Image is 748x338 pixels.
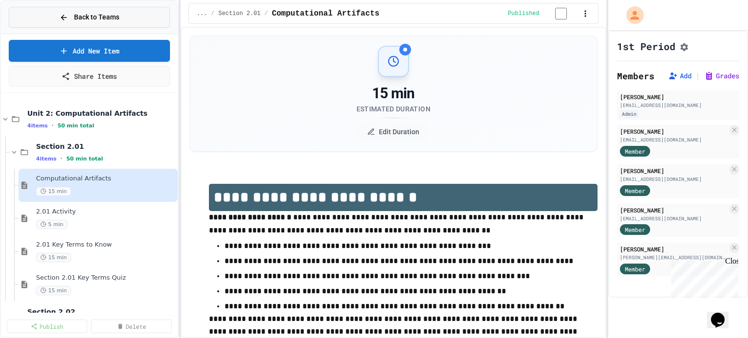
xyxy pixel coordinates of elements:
span: 15 min [36,187,71,196]
span: Section 2.01 [36,142,176,151]
div: [PERSON_NAME] [620,127,728,136]
span: ... [197,10,207,18]
button: Assignment Settings [679,40,689,52]
h1: 1st Period [617,39,675,53]
span: Section 2.02 [27,307,176,316]
iframe: chat widget [667,257,738,298]
input: publish toggle [543,8,579,19]
span: Computational Artifacts [36,175,176,183]
span: 2.01 Key Terms to Know [36,241,176,249]
span: Unit 2: Computational Artifacts [27,109,176,118]
span: • [60,155,62,162]
span: Member [625,225,645,234]
a: Share Items [9,66,170,87]
div: [PERSON_NAME] [620,166,728,175]
span: 15 min [36,253,71,262]
span: | [695,70,700,82]
span: Section 2.01 [219,10,261,18]
iframe: chat widget [707,299,738,328]
button: Edit Duration [357,122,429,142]
div: [EMAIL_ADDRESS][DOMAIN_NAME] [620,176,728,183]
div: Chat with us now!Close [4,4,67,62]
div: My Account [616,4,646,26]
div: Content is published and visible to students [508,7,579,19]
a: Delete [91,320,171,333]
span: Back to Teams [74,12,119,22]
span: Member [625,147,645,156]
a: Add New Item [9,40,170,62]
span: Member [625,265,645,273]
a: Publish [7,320,87,333]
span: / [264,10,268,18]
span: Computational Artifacts [272,8,379,19]
span: 4 items [36,156,56,162]
span: / [211,10,214,18]
span: 5 min [36,220,68,229]
div: [PERSON_NAME] [620,206,728,214]
span: 50 min total [57,123,94,129]
div: [PERSON_NAME][EMAIL_ADDRESS][DOMAIN_NAME] [620,254,728,261]
span: 15 min [36,286,71,295]
button: Grades [704,71,739,81]
div: [PERSON_NAME] [620,92,736,101]
div: Admin [620,110,638,118]
span: 50 min total [66,156,103,162]
span: 4 items [27,123,48,129]
button: Back to Teams [9,7,170,28]
div: [PERSON_NAME] [620,245,728,253]
span: 2.01 Activity [36,208,176,216]
div: [EMAIL_ADDRESS][DOMAIN_NAME] [620,136,728,143]
span: Member [625,186,645,195]
span: Published [508,10,540,18]
div: Estimated Duration [356,104,430,114]
h2: Members [617,69,654,83]
div: 15 min [356,85,430,102]
div: [EMAIL_ADDRESS][DOMAIN_NAME] [620,102,736,109]
span: Section 2.01 Key Terms Quiz [36,274,176,282]
span: • [52,122,54,129]
div: [EMAIL_ADDRESS][DOMAIN_NAME] [620,215,728,222]
button: Add [668,71,692,81]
